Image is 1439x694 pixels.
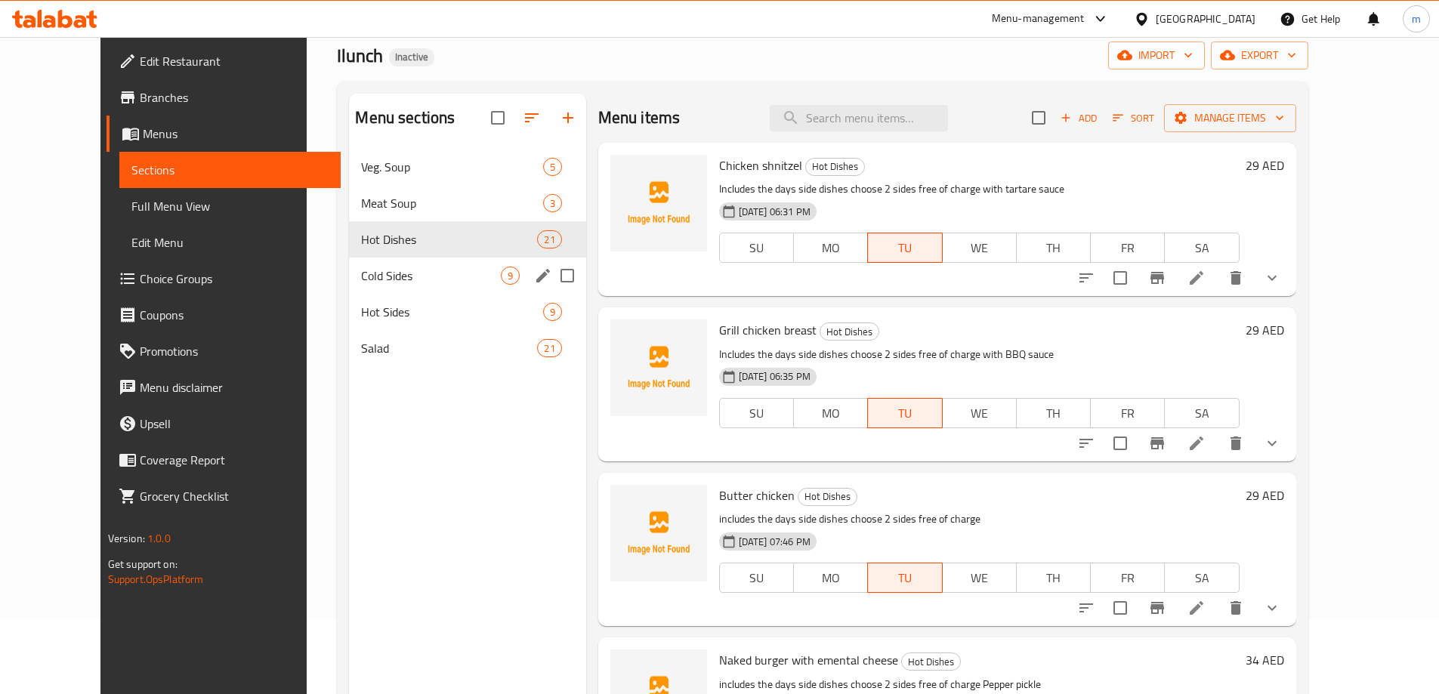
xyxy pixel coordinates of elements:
span: import [1120,46,1193,65]
span: TH [1023,237,1085,259]
span: Sort items [1103,106,1164,130]
svg: Show Choices [1263,269,1281,287]
button: FR [1090,398,1165,428]
h6: 29 AED [1246,155,1284,176]
button: delete [1218,425,1254,461]
img: Grill chicken breast [610,319,707,416]
span: [DATE] 06:31 PM [733,205,817,219]
button: import [1108,42,1205,69]
a: Upsell [107,406,341,442]
span: TU [874,567,936,589]
span: MO [800,237,862,259]
span: Select section [1023,102,1055,134]
span: 1.0.0 [148,529,171,548]
span: Veg. Soup [361,158,542,176]
button: Add [1055,106,1103,130]
span: m [1412,11,1421,27]
button: TU [867,398,942,428]
div: items [543,158,562,176]
button: TH [1016,398,1091,428]
span: Hot Dishes [820,323,879,341]
span: SA [1171,237,1233,259]
span: Select to update [1104,262,1136,294]
a: Coverage Report [107,442,341,478]
span: Select to update [1104,592,1136,624]
span: Branches [140,88,329,106]
span: Sort [1113,109,1154,127]
a: Edit menu item [1187,269,1206,287]
button: sort-choices [1068,590,1104,626]
h2: Menu items [598,106,681,129]
span: MO [800,567,862,589]
button: MO [793,398,868,428]
span: Grill chicken breast [719,319,817,341]
button: SA [1164,398,1239,428]
span: Full Menu View [131,197,329,215]
span: Hot Dishes [798,488,857,505]
button: WE [942,233,1017,263]
div: Meat Soup3 [349,185,585,221]
span: TH [1023,403,1085,424]
span: 9 [502,269,519,283]
span: TU [874,237,936,259]
span: SA [1171,403,1233,424]
button: WE [942,398,1017,428]
button: Add section [550,100,586,136]
a: Edit Menu [119,224,341,261]
div: Cold Sides9edit [349,258,585,294]
span: SU [726,567,788,589]
div: Hot Dishes21 [349,221,585,258]
a: Choice Groups [107,261,341,297]
div: Hot Dishes [901,652,961,671]
span: Add [1058,109,1099,127]
button: SU [719,398,794,428]
span: Cold Sides [361,267,500,285]
h6: 29 AED [1246,485,1284,506]
span: Hot Dishes [806,158,864,175]
div: items [537,230,561,248]
span: Select to update [1104,427,1136,459]
span: Grocery Checklist [140,487,329,505]
a: Branches [107,79,341,116]
button: FR [1090,233,1165,263]
div: Salad [361,339,537,357]
span: Coverage Report [140,451,329,469]
button: edit [532,264,554,287]
div: Hot Dishes [820,322,879,341]
button: WE [942,563,1017,593]
span: Edit Restaurant [140,52,329,70]
a: Grocery Checklist [107,478,341,514]
p: Includes the days side dishes choose 2 sides free of charge with tartare sauce [719,180,1240,199]
svg: Show Choices [1263,599,1281,617]
span: WE [949,403,1011,424]
div: [GEOGRAPHIC_DATA] [1156,11,1255,27]
button: TH [1016,563,1091,593]
button: sort-choices [1068,425,1104,461]
span: Add item [1055,106,1103,130]
h2: Menu sections [355,106,455,129]
button: FR [1090,563,1165,593]
div: items [537,339,561,357]
span: Chicken shnitzel [719,154,802,177]
span: 5 [544,160,561,174]
span: Inactive [389,51,434,63]
button: Manage items [1164,104,1296,132]
span: Hot Dishes [361,230,537,248]
button: TU [867,563,942,593]
img: Chicken shnitzel [610,155,707,251]
span: TH [1023,567,1085,589]
button: sort-choices [1068,260,1104,296]
a: Edit menu item [1187,599,1206,617]
span: Naked burger with emental cheese [719,649,898,671]
img: Butter chicken [610,485,707,581]
span: TU [874,403,936,424]
span: SU [726,237,788,259]
svg: Show Choices [1263,434,1281,452]
a: Menus [107,116,341,152]
button: Sort [1109,106,1158,130]
p: includes the days side dishes choose 2 sides free of charge [719,510,1240,529]
a: Support.OpsPlatform [108,569,204,589]
button: MO [793,233,868,263]
div: items [501,267,520,285]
